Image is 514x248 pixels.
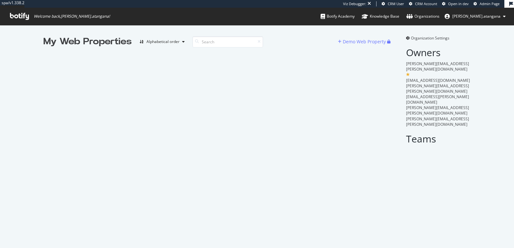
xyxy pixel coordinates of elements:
[411,35,449,41] span: Organization Settings
[343,38,386,45] div: Demo Web Property
[34,14,110,19] span: Welcome back, [PERSON_NAME].atangana !
[406,61,469,72] span: [PERSON_NAME][EMAIL_ADDRESS][PERSON_NAME][DOMAIN_NAME]
[406,116,469,127] span: [PERSON_NAME][EMAIL_ADDRESS][PERSON_NAME][DOMAIN_NAME]
[415,1,437,6] span: CRM Account
[192,36,263,47] input: Search
[480,1,500,6] span: Admin Page
[338,39,387,44] a: Demo Web Property
[406,47,471,58] h2: Owners
[406,94,469,105] span: [EMAIL_ADDRESS][PERSON_NAME][DOMAIN_NAME]
[382,1,404,6] a: CRM User
[146,40,180,44] div: Alphabetical order
[343,1,366,6] div: Viz Debugger:
[406,78,470,83] span: [EMAIL_ADDRESS][DOMAIN_NAME]
[321,8,355,25] a: Botify Academy
[406,105,469,116] span: [PERSON_NAME][EMAIL_ADDRESS][PERSON_NAME][DOMAIN_NAME]
[406,83,469,94] span: [PERSON_NAME][EMAIL_ADDRESS][PERSON_NAME][DOMAIN_NAME]
[406,8,439,25] a: Organizations
[406,13,439,20] div: Organizations
[448,1,469,6] span: Open in dev
[362,8,399,25] a: Knowledge Base
[362,13,399,20] div: Knowledge Base
[439,11,511,21] button: [PERSON_NAME].atangana
[338,37,387,47] button: Demo Web Property
[388,1,404,6] span: CRM User
[452,13,501,19] span: renaud.atangana
[442,1,469,6] a: Open in dev
[406,133,471,144] h2: Teams
[137,37,187,47] button: Alphabetical order
[474,1,500,6] a: Admin Page
[409,1,437,6] a: CRM Account
[43,35,132,48] div: My Web Properties
[321,13,355,20] div: Botify Academy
